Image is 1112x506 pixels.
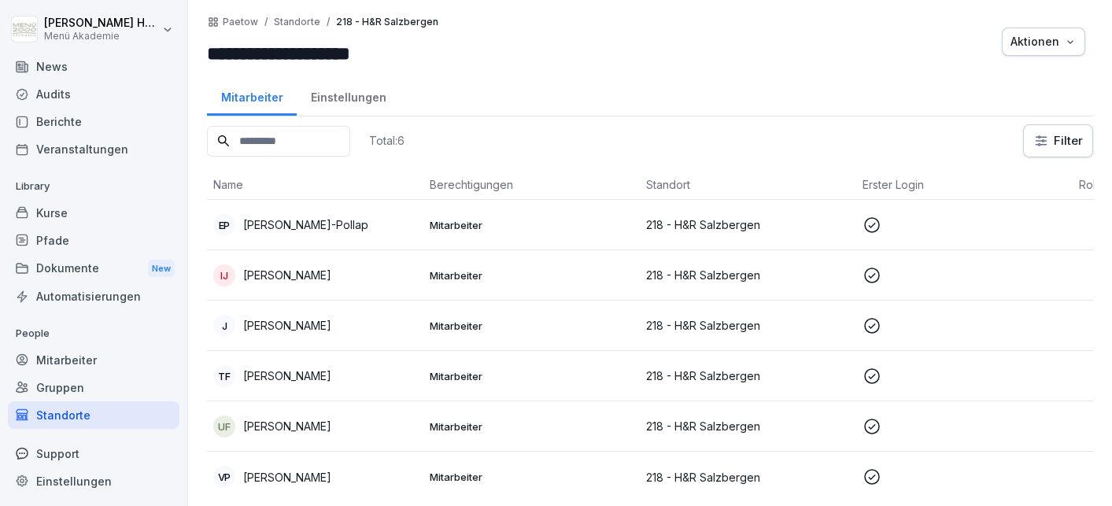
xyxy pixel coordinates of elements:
[44,31,159,42] p: Menü Akademie
[1002,28,1085,56] button: Aktionen
[856,170,1073,200] th: Erster Login
[646,267,850,283] p: 218 - H&R Salzbergen
[223,17,258,28] a: Paetow
[213,214,235,236] div: EP
[207,76,297,116] a: Mitarbeiter
[8,283,179,310] a: Automatisierungen
[44,17,159,30] p: [PERSON_NAME] Hemken
[640,170,856,200] th: Standort
[8,254,179,283] a: DokumenteNew
[8,174,179,199] p: Library
[646,469,850,486] p: 218 - H&R Salzbergen
[336,17,438,28] p: 218 - H&R Salzbergen
[207,170,423,200] th: Name
[8,108,179,135] a: Berichte
[430,268,634,283] p: Mitarbeiter
[297,76,400,116] a: Einstellungen
[243,317,331,334] p: [PERSON_NAME]
[8,346,179,374] a: Mitarbeiter
[148,260,175,278] div: New
[430,319,634,333] p: Mitarbeiter
[430,419,634,434] p: Mitarbeiter
[430,218,634,232] p: Mitarbeiter
[243,216,368,233] p: [PERSON_NAME]-Pollap
[8,227,179,254] a: Pfade
[243,469,331,486] p: [PERSON_NAME]
[8,254,179,283] div: Dokumente
[243,367,331,384] p: [PERSON_NAME]
[8,321,179,346] p: People
[243,418,331,434] p: [PERSON_NAME]
[8,401,179,429] a: Standorte
[8,80,179,108] a: Audits
[646,418,850,434] p: 218 - H&R Salzbergen
[243,267,331,283] p: [PERSON_NAME]
[327,17,330,28] p: /
[8,440,179,467] div: Support
[8,467,179,495] a: Einstellungen
[8,374,179,401] a: Gruppen
[213,365,235,387] div: TF
[430,470,634,484] p: Mitarbeiter
[423,170,640,200] th: Berechtigungen
[646,317,850,334] p: 218 - H&R Salzbergen
[213,466,235,488] div: VP
[430,369,634,383] p: Mitarbeiter
[8,199,179,227] a: Kurse
[646,367,850,384] p: 218 - H&R Salzbergen
[213,416,235,438] div: UF
[1010,33,1077,50] div: Aktionen
[264,17,268,28] p: /
[274,17,320,28] p: Standorte
[1024,125,1092,157] button: Filter
[8,135,179,163] a: Veranstaltungen
[8,53,179,80] a: News
[369,133,405,148] p: Total: 6
[213,264,235,286] div: IJ
[646,216,850,233] p: 218 - H&R Salzbergen
[213,315,235,337] div: J
[1033,133,1083,149] div: Filter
